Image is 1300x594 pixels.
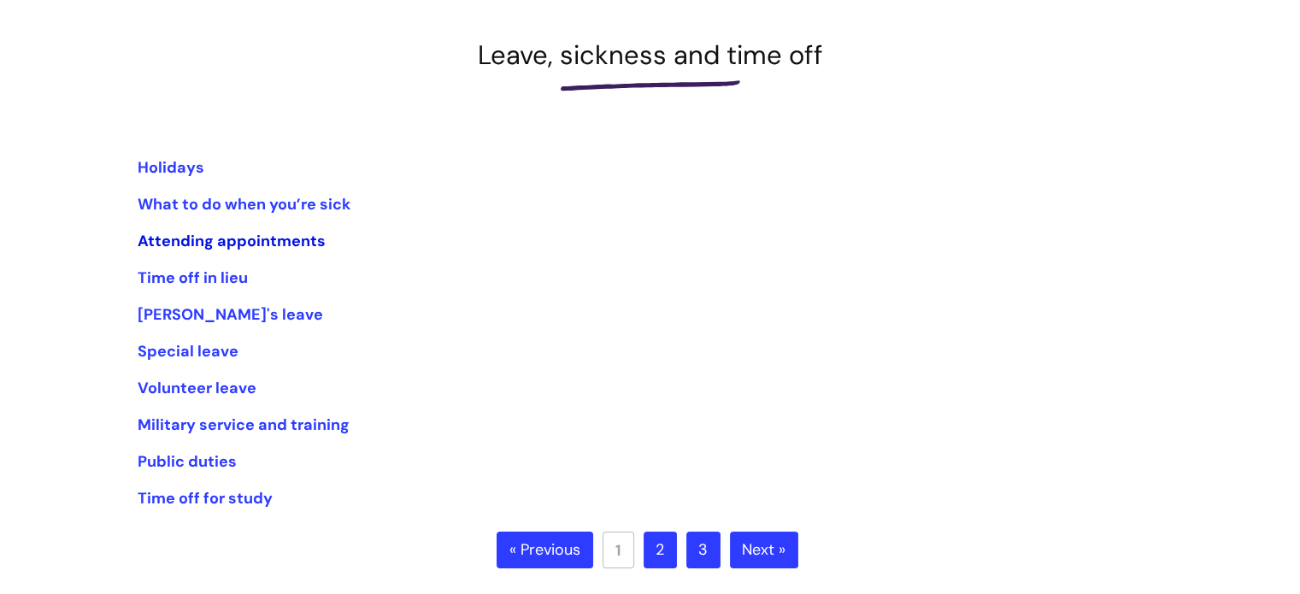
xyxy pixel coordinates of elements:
[138,157,204,178] a: Holidays
[603,532,634,568] a: 1
[138,268,248,288] a: Time off in lieu
[138,39,1163,71] h1: Leave, sickness and time off
[138,451,237,472] a: Public duties
[138,378,256,398] a: Volunteer leave
[138,231,326,251] a: Attending appointments
[730,532,798,569] a: Next »
[644,532,677,569] a: 2
[138,488,273,509] a: Time off for study
[497,532,593,569] a: « Previous
[138,194,350,215] a: What to do when you’re sick
[686,532,721,569] a: 3
[138,341,238,362] a: Special leave
[138,415,350,435] a: Military service and training
[138,304,323,325] a: [PERSON_NAME]'s leave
